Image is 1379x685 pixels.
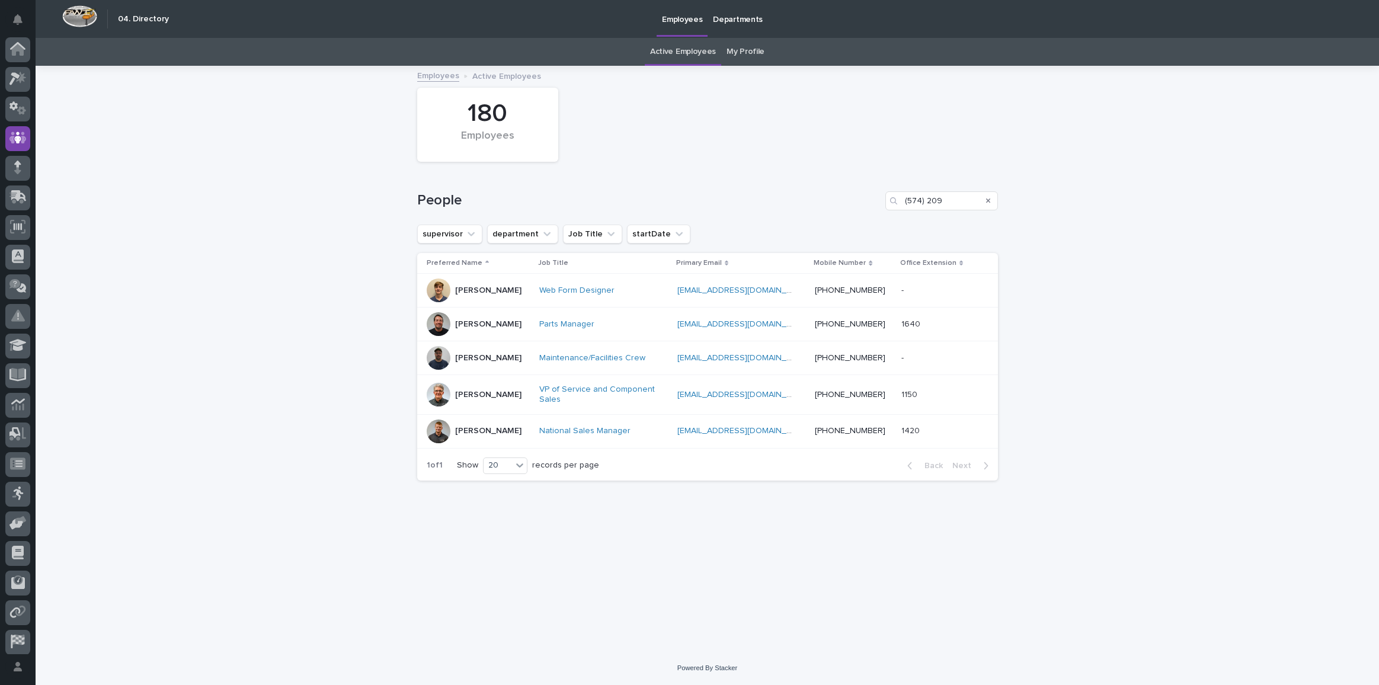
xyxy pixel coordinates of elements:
[677,664,737,671] a: Powered By Stacker
[455,426,521,436] p: [PERSON_NAME]
[677,320,811,328] a: [EMAIL_ADDRESS][DOMAIN_NAME]
[677,427,811,435] a: [EMAIL_ADDRESS][DOMAIN_NAME]
[901,317,923,329] p: 1640
[532,460,599,470] p: records per page
[484,459,512,472] div: 20
[627,225,690,244] button: startDate
[417,68,459,82] a: Employees
[417,451,452,480] p: 1 of 1
[417,375,998,415] tr: [PERSON_NAME]VP of Service and Component Sales [EMAIL_ADDRESS][DOMAIN_NAME] [PHONE_NUMBER]11501150
[118,14,169,24] h2: 04. Directory
[677,286,811,295] a: [EMAIL_ADDRESS][DOMAIN_NAME]
[917,462,943,470] span: Back
[677,390,811,399] a: [EMAIL_ADDRESS][DOMAIN_NAME]
[487,225,558,244] button: department
[815,320,885,328] a: [PHONE_NUMBER]
[417,308,998,341] tr: [PERSON_NAME]Parts Manager [EMAIL_ADDRESS][DOMAIN_NAME] [PHONE_NUMBER]16401640
[901,424,922,436] p: 1420
[676,257,722,270] p: Primary Email
[417,341,998,375] tr: [PERSON_NAME]Maintenance/Facilities Crew [EMAIL_ADDRESS][DOMAIN_NAME] [PHONE_NUMBER]--
[814,257,866,270] p: Mobile Number
[815,286,885,295] a: [PHONE_NUMBER]
[455,353,521,363] p: [PERSON_NAME]
[455,390,521,400] p: [PERSON_NAME]
[417,192,881,209] h1: People
[901,283,906,296] p: -
[948,460,998,471] button: Next
[5,7,30,32] button: Notifications
[815,427,885,435] a: [PHONE_NUMBER]
[650,38,716,66] a: Active Employees
[15,14,30,33] div: Notifications
[885,191,998,210] input: Search
[437,99,538,129] div: 180
[539,426,631,436] a: National Sales Manager
[539,353,645,363] a: Maintenance/Facilities Crew
[417,414,998,448] tr: [PERSON_NAME]National Sales Manager [EMAIL_ADDRESS][DOMAIN_NAME] [PHONE_NUMBER]14201420
[898,460,948,471] button: Back
[538,257,568,270] p: Job Title
[727,38,764,66] a: My Profile
[901,388,920,400] p: 1150
[417,274,998,308] tr: [PERSON_NAME]Web Form Designer [EMAIL_ADDRESS][DOMAIN_NAME] [PHONE_NUMBER]--
[563,225,622,244] button: Job Title
[815,354,885,362] a: [PHONE_NUMBER]
[539,286,615,296] a: Web Form Designer
[472,69,541,82] p: Active Employees
[815,390,885,399] a: [PHONE_NUMBER]
[417,225,482,244] button: supervisor
[62,5,97,27] img: Workspace Logo
[900,257,956,270] p: Office Extension
[901,351,906,363] p: -
[437,130,538,155] div: Employees
[539,385,658,405] a: VP of Service and Component Sales
[427,257,482,270] p: Preferred Name
[455,319,521,329] p: [PERSON_NAME]
[455,286,521,296] p: [PERSON_NAME]
[539,319,594,329] a: Parts Manager
[677,354,811,362] a: [EMAIL_ADDRESS][DOMAIN_NAME]
[952,462,978,470] span: Next
[457,460,478,470] p: Show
